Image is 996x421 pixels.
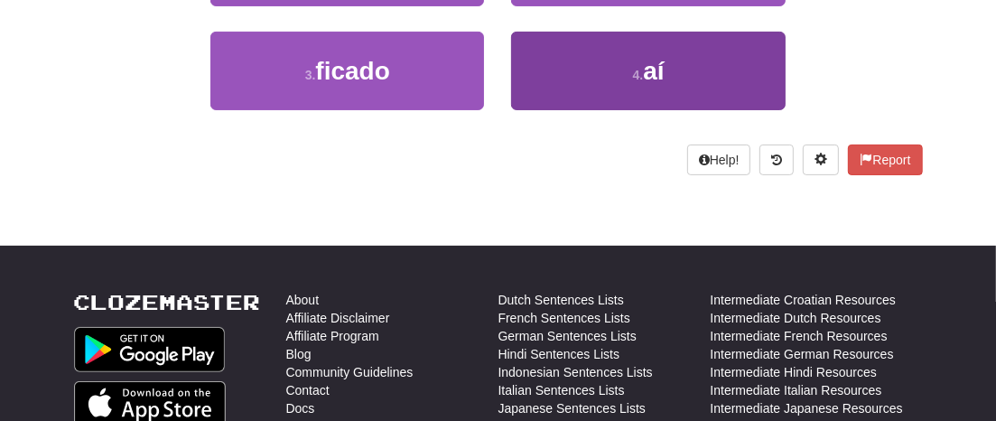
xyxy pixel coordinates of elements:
[759,145,794,175] button: Round history (alt+y)
[286,381,330,399] a: Contact
[498,345,620,363] a: Hindi Sentences Lists
[711,399,903,417] a: Intermediate Japanese Resources
[498,309,630,327] a: French Sentences Lists
[210,32,484,110] button: 3.ficado
[687,145,751,175] button: Help!
[711,345,894,363] a: Intermediate German Resources
[711,363,877,381] a: Intermediate Hindi Resources
[305,68,316,82] small: 3 .
[286,399,315,417] a: Docs
[711,327,888,345] a: Intermediate French Resources
[286,327,379,345] a: Affiliate Program
[511,32,785,110] button: 4.aí
[498,363,653,381] a: Indonesian Sentences Lists
[498,381,625,399] a: Italian Sentences Lists
[498,291,624,309] a: Dutch Sentences Lists
[711,291,896,309] a: Intermediate Croatian Resources
[74,291,261,313] a: Clozemaster
[711,381,882,399] a: Intermediate Italian Resources
[848,145,922,175] button: Report
[498,399,646,417] a: Japanese Sentences Lists
[711,309,881,327] a: Intermediate Dutch Resources
[315,57,389,85] span: ficado
[286,309,390,327] a: Affiliate Disclaimer
[643,57,664,85] span: aí
[286,345,312,363] a: Blog
[498,327,637,345] a: German Sentences Lists
[286,363,414,381] a: Community Guidelines
[286,291,320,309] a: About
[633,68,644,82] small: 4 .
[74,327,226,372] img: Get it on Google Play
